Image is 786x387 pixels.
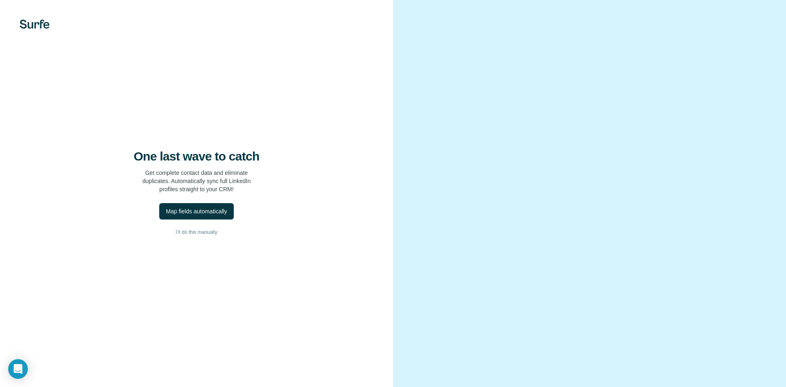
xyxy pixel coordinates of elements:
[134,149,260,164] h4: One last wave to catch
[8,359,28,379] div: Open Intercom Messenger
[159,203,233,220] button: Map fields automatically
[16,226,377,238] button: I’ll do this manually
[176,229,217,236] span: I’ll do this manually
[20,20,50,29] img: Surfe's logo
[166,207,227,215] div: Map fields automatically
[142,169,251,193] p: Get complete contact data and eliminate duplicates. Automatically sync full LinkedIn profiles str...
